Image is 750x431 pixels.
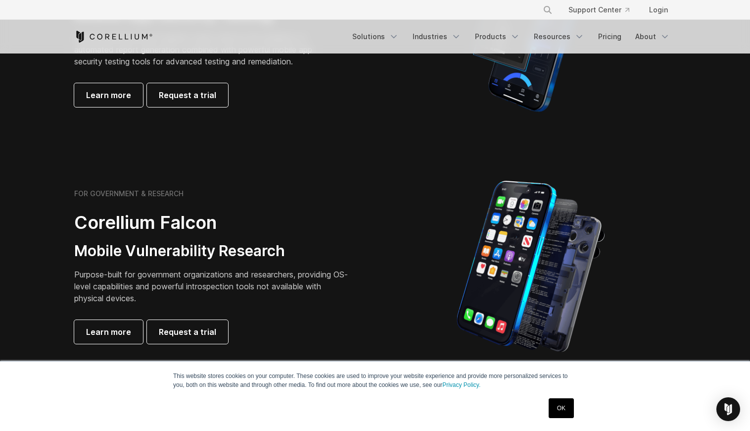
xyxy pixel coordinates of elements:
[74,83,143,107] a: Learn more
[74,189,184,198] h6: FOR GOVERNMENT & RESEARCH
[74,269,351,304] p: Purpose-built for government organizations and researchers, providing OS-level capabilities and p...
[173,372,577,389] p: This website stores cookies on your computer. These cookies are used to improve your website expe...
[561,1,637,19] a: Support Center
[629,28,676,46] a: About
[549,398,574,418] a: OK
[159,326,216,338] span: Request a trial
[74,212,351,234] h2: Corellium Falcon
[469,28,526,46] a: Products
[74,320,143,344] a: Learn more
[86,326,131,338] span: Learn more
[407,28,467,46] a: Industries
[442,381,480,388] a: Privacy Policy.
[86,89,131,101] span: Learn more
[641,1,676,19] a: Login
[456,180,605,353] img: iPhone model separated into the mechanics used to build the physical device.
[592,28,627,46] a: Pricing
[528,28,590,46] a: Resources
[147,320,228,344] a: Request a trial
[74,31,153,43] a: Corellium Home
[147,83,228,107] a: Request a trial
[539,1,557,19] button: Search
[346,28,676,46] div: Navigation Menu
[74,242,351,261] h3: Mobile Vulnerability Research
[159,89,216,101] span: Request a trial
[346,28,405,46] a: Solutions
[531,1,676,19] div: Navigation Menu
[716,397,740,421] div: Open Intercom Messenger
